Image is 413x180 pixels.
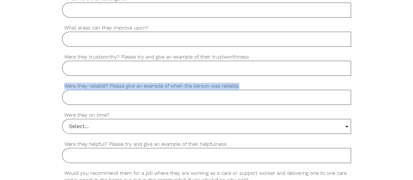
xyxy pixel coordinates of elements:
label: Were they trustworthy? Please try and give an example of their trustworthiness [62,53,351,61]
label: What areas can they improve upon? [62,24,351,32]
label: Were they reliable? Please give an example of when the person was reliable. [62,82,351,90]
label: Were they on time? [62,111,351,119]
label: Were they helpful? Please try and give an example of their helpfulness [62,140,351,148]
